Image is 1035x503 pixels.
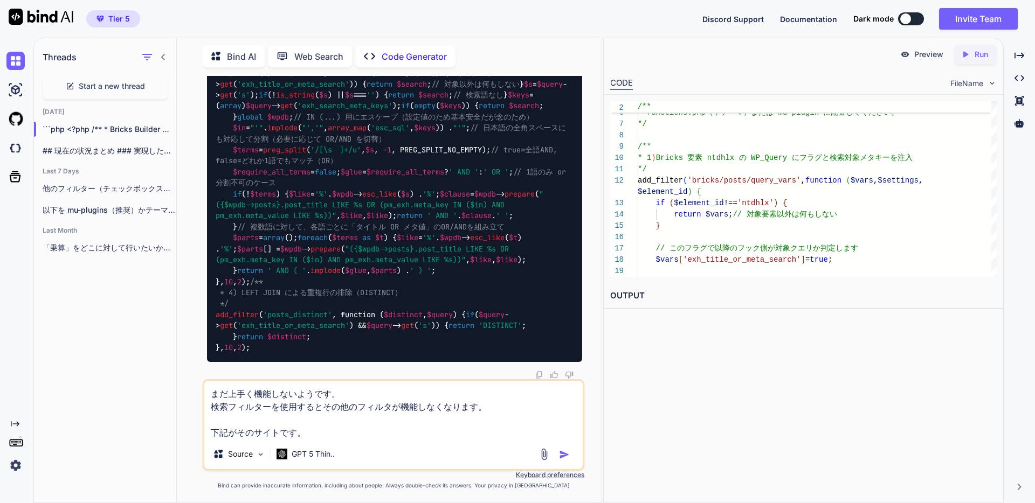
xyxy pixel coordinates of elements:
span: // 1語のみ or 分割不可のケース [216,167,570,187]
button: Documentation [780,13,837,25]
span: implode [310,266,341,276]
span: $s [524,79,533,89]
span: $parts [237,244,263,254]
span: $query [466,68,492,78]
span: ; [828,255,832,264]
span: // 対象要素以外は何もしない [733,210,837,219]
span: 'esc_sql' [371,123,410,133]
span: 'posts_search' [263,68,323,78]
span: // IN (...) 用にエスケープ（設定値のため基本安全だが念のため） [293,112,534,122]
span: $vars [851,176,873,185]
span: { [783,199,787,207]
div: 8 [610,130,624,141]
span: $terms [332,233,358,242]
img: ai-studio [6,81,25,99]
span: // 対象以外は何もしない [431,79,520,89]
h2: Last 7 Days [34,167,176,176]
p: Code Generator [382,50,447,63]
span: 'exh_title_or_meta_search' [237,79,349,89]
span: $query [479,310,505,319]
span: 2 [610,102,624,114]
span: ' ' [496,211,509,221]
span: $settings [878,176,919,185]
span: $in [233,123,246,133]
span: $like [367,211,388,221]
span: is_string [276,90,315,100]
span: $like [496,255,517,264]
span: /** * 4) LEFT JOIN による重複行の排除（DISTINCT） */ [216,277,402,309]
span: Tier 5 [108,13,130,24]
button: Invite Team [939,8,1018,30]
span: 'ntdhlx' [737,199,774,207]
span: ( [846,176,850,185]
span: if [655,199,665,207]
img: Bind AI [9,9,73,25]
img: chat [6,52,25,70]
span: $t [509,233,517,242]
span: = [805,255,810,264]
span: $vars [655,255,678,264]
span: $like [289,189,310,199]
span: $wpdb [280,244,302,254]
span: if [233,189,241,199]
span: $keys [414,123,436,133]
span: return [479,101,505,111]
span: ) [774,199,778,207]
img: attachment [538,448,550,460]
p: 「乗算」をどこに対して行いたいかでやり方が変わります。主なパターンとCSS例を挙げます。 1) 要素の背景色を、背面のコンテンツ（画像や下の要素）と乗算合成したい - mix-blend-mod... [43,242,176,253]
span: Bricks 要素 ntdhlx の WP_Query にフラグと検索対象メタキーを注入 [655,153,912,162]
span: 2 [237,277,241,287]
span: get [401,321,414,331]
span: false [315,167,336,177]
p: Run [975,49,988,60]
span: '%' [315,189,328,199]
div: 17 [610,243,624,254]
span: if [401,101,410,111]
span: 'exh_title_or_meta_search' [683,255,801,264]
div: 10 [610,152,624,164]
span: $s [319,90,328,100]
span: if [259,90,267,100]
span: $vars [706,210,728,219]
span: $glue [341,167,362,177]
h2: [DATE] [34,108,176,116]
span: 1 [387,145,391,155]
span: get [220,79,233,89]
span: '/[\s ]+/u' [310,145,361,155]
span: get [220,321,233,331]
div: 7 [610,118,624,130]
img: premium [96,16,104,22]
div: 12 [610,175,624,186]
span: ) [687,187,692,196]
span: $query [427,310,453,319]
p: Preview [914,49,943,60]
span: $search [509,101,539,111]
img: chevron down [988,79,997,88]
span: preg_split [263,145,306,155]
span: $wpdb [332,189,354,199]
span: ) [651,153,655,162]
span: {$wpdb->posts} [354,244,414,254]
span: $query [367,321,392,331]
span: 's' [418,321,431,331]
span: $require_all_terms [233,167,310,177]
span: // true=全語AND, false=どれか1語でもマッチ（OR） [216,145,562,165]
span: if [448,68,457,78]
span: ' OR ' [483,167,509,177]
span: $wpdb [474,189,496,199]
div: 6 [610,107,624,118]
p: 以下を mu-plugins（推奨）かテーマの functions.php に追加してください。Bricks の Query Loop... [43,205,176,215]
span: $parts [233,233,259,242]
span: 2 [237,343,241,352]
span: get [280,101,293,111]
span: $query [410,68,436,78]
span: Start a new thread [79,81,145,92]
span: ; [728,210,733,219]
span: $in [470,200,483,209]
span: $element_id [638,187,687,196]
div: 15 [610,220,624,232]
img: preview [900,50,910,59]
span: return [237,332,263,341]
span: // 検索語なし [453,90,503,100]
span: , [801,176,805,185]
